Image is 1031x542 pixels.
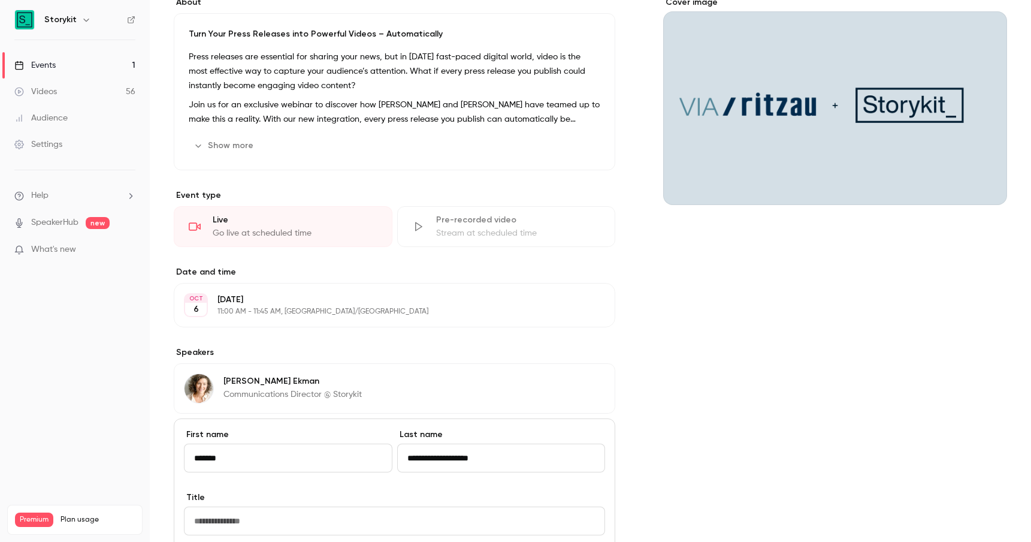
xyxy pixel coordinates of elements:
[14,138,62,150] div: Settings
[15,513,53,527] span: Premium
[174,266,615,278] label: Date and time
[185,374,213,403] img: Jonna Ekman
[223,389,362,401] p: Communications Director @ Storykit
[31,189,49,202] span: Help
[31,216,78,229] a: SpeakerHub
[14,112,68,124] div: Audience
[31,243,76,256] span: What's new
[174,347,615,359] label: Speakers
[217,307,552,317] p: 11:00 AM - 11:45 AM, [GEOGRAPHIC_DATA]/[GEOGRAPHIC_DATA]
[61,515,135,525] span: Plan usage
[397,206,616,247] div: Pre-recorded videoStream at scheduled time
[184,492,605,504] label: Title
[436,227,601,239] div: Stream at scheduled time
[397,429,606,441] label: Last name
[436,214,601,226] div: Pre-recorded video
[189,136,261,155] button: Show more
[14,189,135,202] li: help-dropdown-opener
[189,98,600,127] p: Join us for an exclusive webinar to discover how [PERSON_NAME] and [PERSON_NAME] have teamed up t...
[86,217,110,229] span: new
[213,227,377,239] div: Go live at scheduled time
[15,10,34,29] img: Storykit
[189,50,600,93] p: Press releases are essential for sharing your news, but in [DATE] fast-paced digital world, video...
[189,28,600,40] p: Turn Your Press Releases into Powerful Videos – Automatically
[213,214,377,226] div: Live
[185,294,207,303] div: OCT
[44,14,77,26] h6: Storykit
[174,363,615,414] div: Jonna Ekman[PERSON_NAME] EkmanCommunications Director @ Storykit
[193,303,199,315] p: 6
[121,245,135,255] iframe: Noticeable Trigger
[14,59,56,71] div: Events
[223,375,362,387] p: [PERSON_NAME] Ekman
[14,86,57,98] div: Videos
[174,189,615,201] p: Event type
[217,294,552,306] p: [DATE]
[174,206,392,247] div: LiveGo live at scheduled time
[184,429,392,441] label: First name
